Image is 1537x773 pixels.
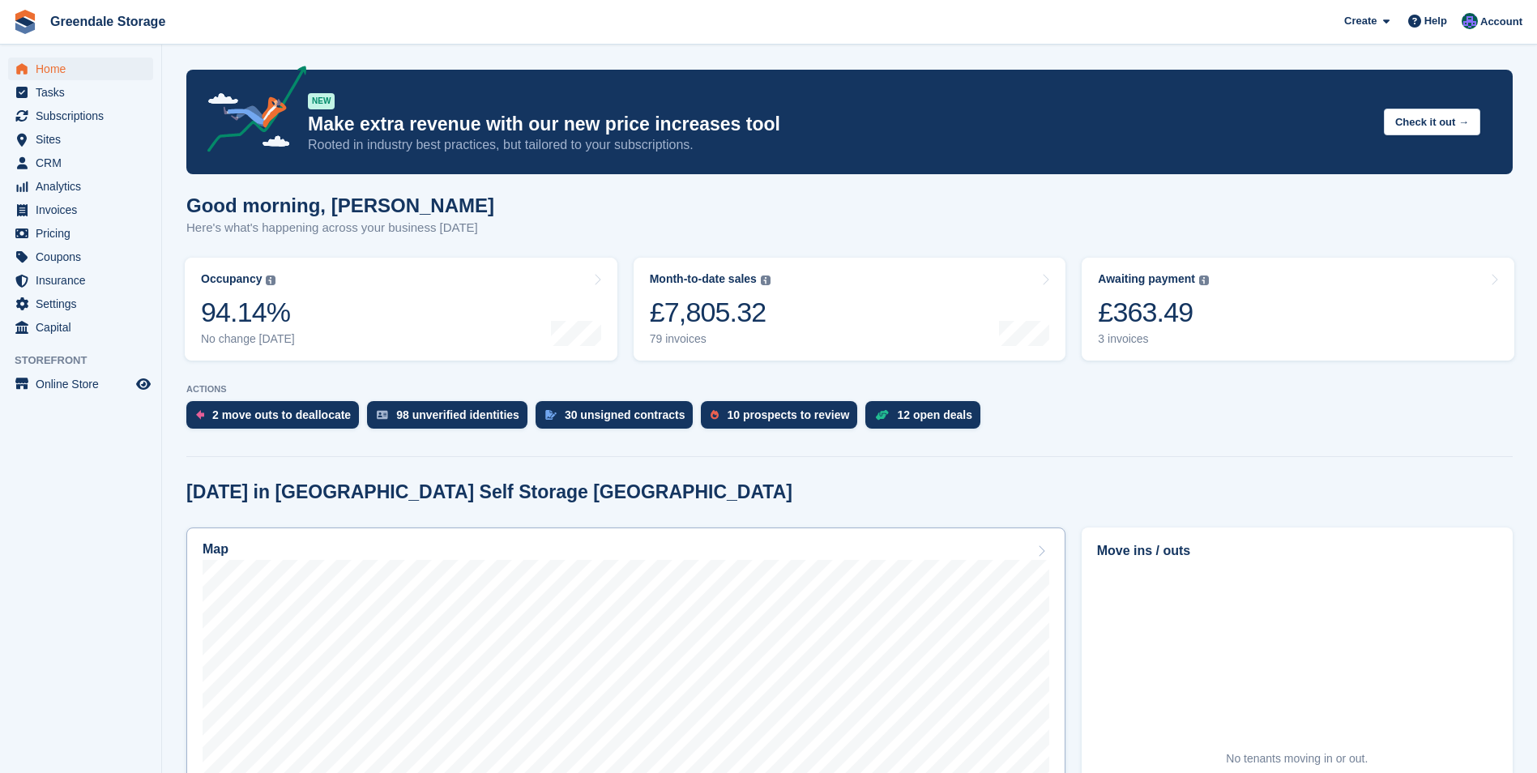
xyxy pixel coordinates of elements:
div: 94.14% [201,296,295,329]
a: Greendale Storage [44,8,172,35]
a: menu [8,246,153,268]
img: price-adjustments-announcement-icon-8257ccfd72463d97f412b2fc003d46551f7dbcb40ab6d574587a9cd5c0d94... [194,66,307,158]
a: Awaiting payment £363.49 3 invoices [1082,258,1514,361]
a: menu [8,128,153,151]
div: 2 move outs to deallocate [212,408,351,421]
span: Settings [36,293,133,315]
p: ACTIONS [186,384,1513,395]
div: No tenants moving in or out. [1226,750,1368,767]
a: 2 move outs to deallocate [186,401,367,437]
div: 30 unsigned contracts [565,408,685,421]
img: move_outs_to_deallocate_icon-f764333ba52eb49d3ac5e1228854f67142a1ed5810a6f6cc68b1a99e826820c5.svg [196,410,204,420]
a: menu [8,373,153,395]
a: 98 unverified identities [367,401,536,437]
a: Preview store [134,374,153,394]
a: 12 open deals [865,401,988,437]
a: menu [8,152,153,174]
span: Online Store [36,373,133,395]
a: menu [8,199,153,221]
h2: Map [203,542,228,557]
span: Coupons [36,246,133,268]
h2: [DATE] in [GEOGRAPHIC_DATA] Self Storage [GEOGRAPHIC_DATA] [186,481,792,503]
img: contract_signature_icon-13c848040528278c33f63329250d36e43548de30e8caae1d1a13099fd9432cc5.svg [545,410,557,420]
a: 10 prospects to review [701,401,865,437]
p: Make extra revenue with our new price increases tool [308,113,1371,136]
a: menu [8,316,153,339]
a: menu [8,58,153,80]
span: Create [1344,13,1377,29]
span: Capital [36,316,133,339]
div: Month-to-date sales [650,272,757,286]
span: CRM [36,152,133,174]
span: Analytics [36,175,133,198]
p: Here's what's happening across your business [DATE] [186,219,494,237]
button: Check it out → [1384,109,1480,135]
div: No change [DATE] [201,332,295,346]
div: NEW [308,93,335,109]
span: Insurance [36,269,133,292]
span: Help [1424,13,1447,29]
span: Tasks [36,81,133,104]
img: icon-info-grey-7440780725fd019a000dd9b08b2336e03edf1995a4989e88bcd33f0948082b44.svg [266,275,275,285]
div: 79 invoices [650,332,771,346]
a: menu [8,105,153,127]
h2: Move ins / outs [1097,541,1497,561]
img: verify_identity-adf6edd0f0f0b5bbfe63781bf79b02c33cf7c696d77639b501bdc392416b5a36.svg [377,410,388,420]
a: 30 unsigned contracts [536,401,702,437]
div: 3 invoices [1098,332,1209,346]
a: Occupancy 94.14% No change [DATE] [185,258,617,361]
div: £363.49 [1098,296,1209,329]
span: Account [1480,14,1522,30]
p: Rooted in industry best practices, but tailored to your subscriptions. [308,136,1371,154]
a: menu [8,175,153,198]
h1: Good morning, [PERSON_NAME] [186,194,494,216]
a: menu [8,81,153,104]
a: menu [8,269,153,292]
img: stora-icon-8386f47178a22dfd0bd8f6a31ec36ba5ce8667c1dd55bd0f319d3a0aa187defe.svg [13,10,37,34]
span: Pricing [36,222,133,245]
a: menu [8,222,153,245]
div: £7,805.32 [650,296,771,329]
img: prospect-51fa495bee0391a8d652442698ab0144808aea92771e9ea1ae160a38d050c398.svg [711,410,719,420]
span: Invoices [36,199,133,221]
img: deal-1b604bf984904fb50ccaf53a9ad4b4a5d6e5aea283cecdc64d6e3604feb123c2.svg [875,409,889,421]
div: 10 prospects to review [727,408,849,421]
span: Subscriptions [36,105,133,127]
div: Awaiting payment [1098,272,1195,286]
a: menu [8,293,153,315]
a: Month-to-date sales £7,805.32 79 invoices [634,258,1066,361]
span: Sites [36,128,133,151]
img: icon-info-grey-7440780725fd019a000dd9b08b2336e03edf1995a4989e88bcd33f0948082b44.svg [761,275,771,285]
img: icon-info-grey-7440780725fd019a000dd9b08b2336e03edf1995a4989e88bcd33f0948082b44.svg [1199,275,1209,285]
div: Occupancy [201,272,262,286]
div: 12 open deals [897,408,972,421]
div: 98 unverified identities [396,408,519,421]
span: Storefront [15,352,161,369]
span: Home [36,58,133,80]
img: Richard Harrison [1462,13,1478,29]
